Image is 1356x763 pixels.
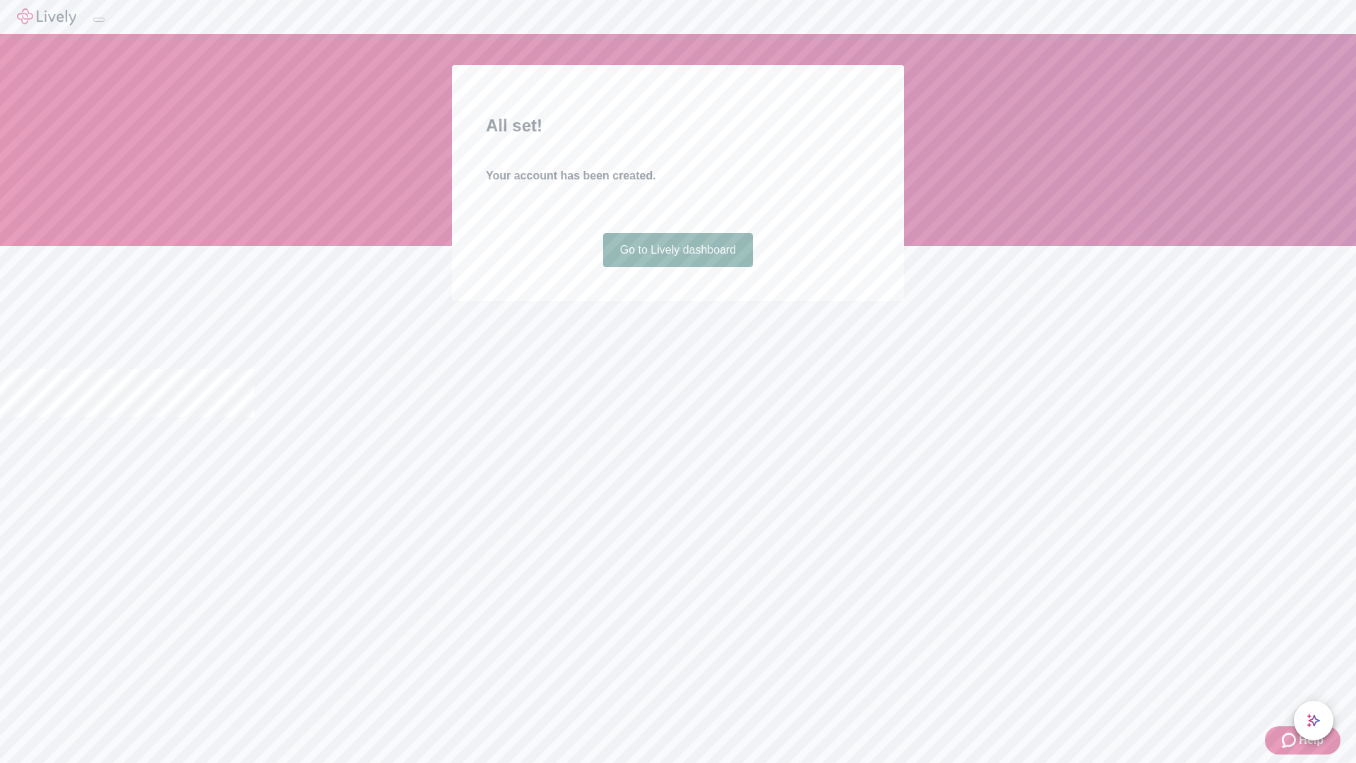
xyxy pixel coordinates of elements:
[1294,701,1333,740] button: chat
[1307,714,1321,728] svg: Lively AI Assistant
[603,233,754,267] a: Go to Lively dashboard
[486,167,870,184] h4: Your account has been created.
[1265,726,1340,755] button: Zendesk support iconHelp
[1282,732,1299,749] svg: Zendesk support icon
[486,113,870,138] h2: All set!
[17,8,76,25] img: Lively
[93,18,105,22] button: Log out
[1299,732,1324,749] span: Help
